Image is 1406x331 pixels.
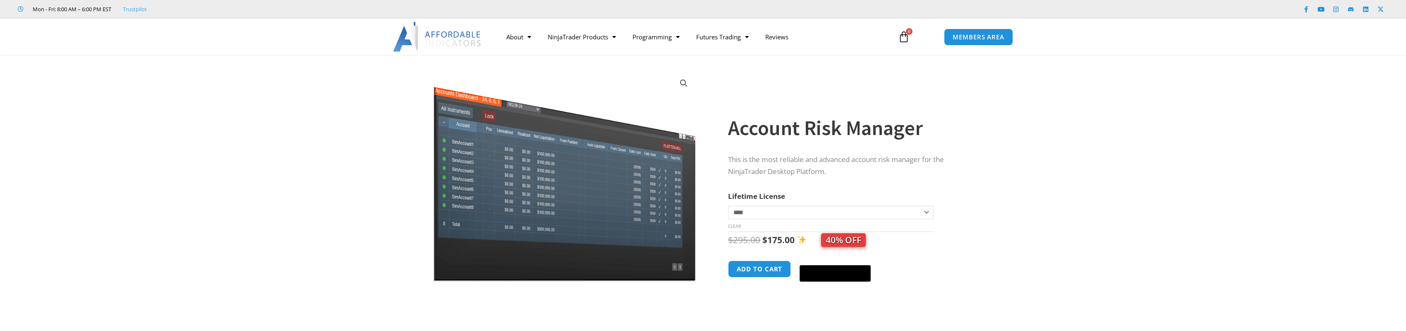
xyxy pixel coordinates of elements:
[821,233,866,247] span: 40% OFF
[798,235,806,244] img: ✨
[944,29,1013,46] a: MEMBERS AREA
[728,191,785,201] label: Lifetime License
[624,27,688,46] a: Programming
[688,27,757,46] a: Futures Trading
[757,27,797,46] a: Reviews
[123,4,147,14] a: Trustpilot
[431,70,697,282] img: Screenshot 2024-08-26 15462845454
[728,154,970,178] p: This is the most reliable and advanced account risk manager for the NinjaTrader Desktop Platform.
[728,234,760,246] bdi: 295.00
[798,259,872,260] iframe: Secure express checkout frame
[886,25,922,49] a: 0
[728,114,970,143] h1: Account Risk Manager
[393,22,482,52] img: LogoAI | Affordable Indicators – NinjaTrader
[762,234,795,246] bdi: 175.00
[953,34,1004,40] span: MEMBERS AREA
[31,4,111,14] span: Mon - Fri: 8:00 AM – 6:00 PM EST
[728,234,733,246] span: $
[906,28,913,35] span: 0
[498,27,889,46] nav: Menu
[800,265,871,282] button: Buy with GPay
[728,261,791,278] button: Add to cart
[539,27,624,46] a: NinjaTrader Products
[498,27,539,46] a: About
[762,234,767,246] span: $
[676,76,691,91] a: View full-screen image gallery
[728,223,741,229] a: Clear options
